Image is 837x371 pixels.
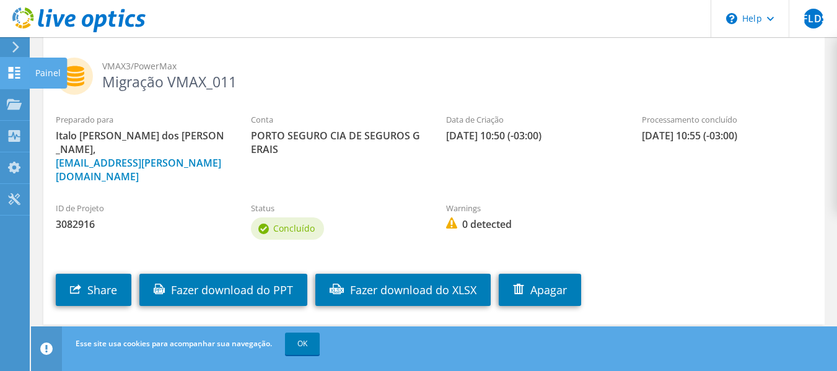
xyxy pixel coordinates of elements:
[273,222,315,234] span: Concluído
[446,129,616,142] span: [DATE] 10:50 (-03:00)
[102,59,812,73] span: VMAX3/PowerMax
[251,202,421,214] label: Status
[315,274,491,306] a: Fazer download do XLSX
[726,13,737,24] svg: \n
[56,156,221,183] a: [EMAIL_ADDRESS][PERSON_NAME][DOMAIN_NAME]
[804,9,823,28] span: IFLDS
[29,58,67,89] div: Painel
[56,58,812,89] h2: Migração VMAX_011
[446,202,616,214] label: Warnings
[499,274,581,306] a: Apagar
[642,129,812,142] span: [DATE] 10:55 (-03:00)
[642,113,812,126] label: Processamento concluído
[56,274,131,306] a: Share
[56,129,226,183] span: Italo [PERSON_NAME] dos [PERSON_NAME],
[76,338,272,349] span: Esse site usa cookies para acompanhar sua navegação.
[285,333,320,355] a: OK
[139,274,307,306] a: Fazer download do PPT
[446,217,616,231] span: 0 detected
[56,217,226,231] span: 3082916
[251,129,421,156] span: PORTO SEGURO CIA DE SEGUROS GERAIS
[446,113,616,126] label: Data de Criação
[56,113,226,126] label: Preparado para
[251,113,421,126] label: Conta
[56,202,226,214] label: ID de Projeto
